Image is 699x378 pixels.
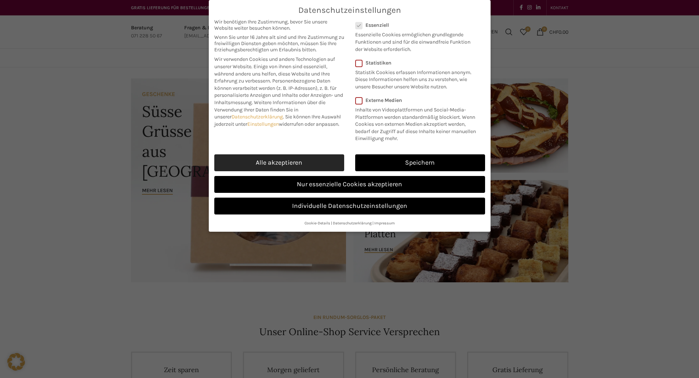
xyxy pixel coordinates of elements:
span: Datenschutzeinstellungen [298,5,401,15]
a: Individuelle Datenschutzeinstellungen [214,198,485,214]
a: Speichern [355,154,485,171]
span: Personenbezogene Daten können verarbeitet werden (z. B. IP-Adressen), z. B. für personalisierte A... [214,78,343,106]
a: Alle akzeptieren [214,154,344,171]
a: Cookie-Details [305,221,330,225]
a: Impressum [374,221,395,225]
span: Wir benötigen Ihre Zustimmung, bevor Sie unsere Website weiter besuchen können. [214,19,344,31]
label: Externe Medien [355,97,480,103]
a: Datenschutzerklärung [333,221,372,225]
p: Essenzielle Cookies ermöglichen grundlegende Funktionen und sind für die einwandfreie Funktion de... [355,28,476,53]
p: Statistik Cookies erfassen Informationen anonym. Diese Informationen helfen uns zu verstehen, wie... [355,66,476,91]
span: Wir verwenden Cookies und andere Technologien auf unserer Website. Einige von ihnen sind essenzie... [214,56,335,84]
a: Datenschutzerklärung [232,114,283,120]
span: Sie können Ihre Auswahl jederzeit unter widerrufen oder anpassen. [214,114,341,127]
p: Inhalte von Videoplattformen und Social-Media-Plattformen werden standardmäßig blockiert. Wenn Co... [355,103,480,142]
a: Einstellungen [247,121,279,127]
label: Statistiken [355,60,476,66]
span: Weitere Informationen über die Verwendung Ihrer Daten finden Sie in unserer . [214,99,325,120]
label: Essenziell [355,22,476,28]
span: Wenn Sie unter 16 Jahre alt sind und Ihre Zustimmung zu freiwilligen Diensten geben möchten, müss... [214,34,344,53]
a: Nur essenzielle Cookies akzeptieren [214,176,485,193]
